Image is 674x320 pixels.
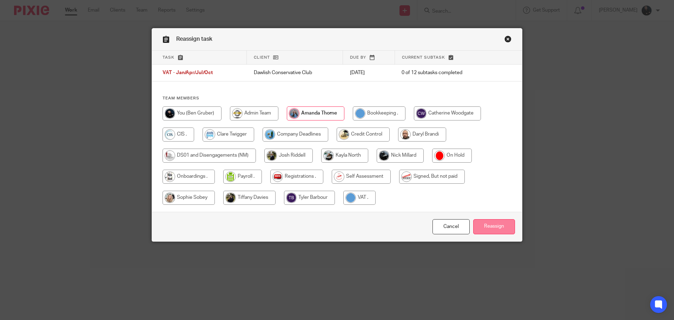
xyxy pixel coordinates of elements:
[402,55,445,59] span: Current subtask
[473,219,515,234] input: Reassign
[432,219,470,234] a: Close this dialog window
[176,36,212,42] span: Reassign task
[254,55,270,59] span: Client
[395,65,494,81] td: 0 of 12 subtasks completed
[504,35,511,45] a: Close this dialog window
[350,55,366,59] span: Due by
[163,55,174,59] span: Task
[350,69,388,76] p: [DATE]
[163,96,511,101] h4: Team members
[163,71,213,76] span: VAT - Jan/Apr/Jul/Oct
[254,69,336,76] p: Dawlish Conservative Club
